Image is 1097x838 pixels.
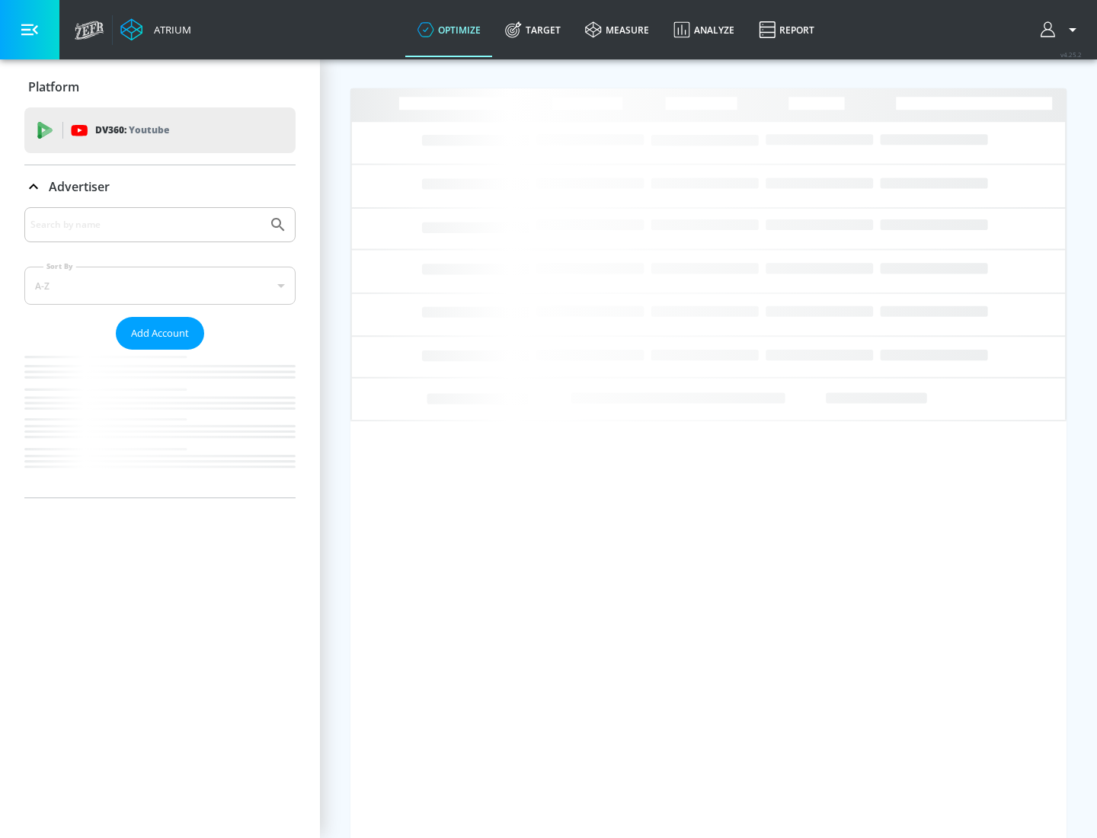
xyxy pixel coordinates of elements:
p: Youtube [129,122,169,138]
span: Add Account [131,325,189,342]
label: Sort By [43,261,76,271]
div: Atrium [148,23,191,37]
span: v 4.25.2 [1060,50,1082,59]
a: measure [573,2,661,57]
a: Report [747,2,827,57]
p: DV360: [95,122,169,139]
a: Analyze [661,2,747,57]
p: Advertiser [49,178,110,195]
a: Atrium [120,18,191,41]
input: Search by name [30,215,261,235]
div: DV360: Youtube [24,107,296,153]
div: Advertiser [24,207,296,497]
button: Add Account [116,317,204,350]
a: optimize [405,2,493,57]
div: Advertiser [24,165,296,208]
a: Target [493,2,573,57]
p: Platform [28,78,79,95]
div: Platform [24,66,296,108]
div: A-Z [24,267,296,305]
nav: list of Advertiser [24,350,296,497]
